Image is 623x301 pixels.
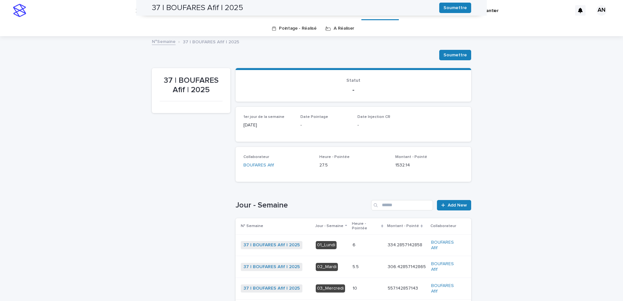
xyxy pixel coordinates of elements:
p: [DATE] [243,122,293,129]
a: Pointage - Réalisé [279,21,316,36]
tr: 37 | BOUFARES Afif | 2025 02_Mardi5.55.5 306.42857142865306.42857142865 BOUFARES Afif [236,256,471,278]
p: 37 | BOUFARES Afif | 2025 [183,38,239,45]
p: Collaborateur [430,222,456,230]
span: Add New [448,203,467,208]
div: 02_Mardi [316,263,338,271]
p: 557.142857143 [388,284,419,291]
span: Date Pointage [300,115,328,119]
a: 37 | BOUFARES Afif | 2025 [243,242,300,248]
span: Date Injection CR [357,115,390,119]
a: 37 | BOUFARES Afif | 2025 [243,264,300,270]
span: Statut [346,78,360,83]
input: Search [371,200,433,210]
h1: Jour - Semaine [236,201,369,210]
span: Heure - Pointée [319,155,350,159]
div: AN [596,5,607,16]
p: Jour - Semaine [315,222,343,230]
p: 10 [353,284,358,291]
span: 1er jour de la semaine [243,115,284,119]
p: 306.42857142865 [388,263,427,270]
span: Soumettre [443,52,467,58]
p: Heure - Pointée [352,220,380,232]
p: 334.2857142858 [388,241,424,248]
p: 37 | BOUFARES Afif | 2025 [160,76,223,95]
a: Add New [437,200,471,210]
p: 6 [353,241,357,248]
p: - [243,86,463,94]
a: N°Semaine [152,37,176,45]
img: stacker-logo-s-only.png [13,4,26,17]
a: BOUFARES Afif [431,240,461,251]
span: Montant - Pointé [395,155,427,159]
span: Collaborateur [243,155,269,159]
p: - [357,122,407,129]
p: 1532.14 [395,162,463,169]
p: - [300,122,350,129]
button: Soumettre [439,50,471,60]
a: BOUFARES Afif [431,261,461,272]
a: 37 | BOUFARES Afif | 2025 [243,286,300,291]
tr: 37 | BOUFARES Afif | 2025 03_Mercredi1010 557.142857143557.142857143 BOUFARES Afif [236,278,471,299]
div: 03_Mercredi [316,284,345,293]
a: BOUFARES Afif [243,162,274,169]
a: BOUFARES Afif [431,283,461,294]
p: 27.5 [319,162,387,169]
p: Montant - Pointé [387,222,419,230]
a: A Réaliser [334,21,354,36]
p: N° Semaine [241,222,263,230]
tr: 37 | BOUFARES Afif | 2025 01_Lundi66 334.2857142858334.2857142858 BOUFARES Afif [236,234,471,256]
div: 01_Lundi [316,241,337,249]
p: 5.5 [353,263,360,270]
